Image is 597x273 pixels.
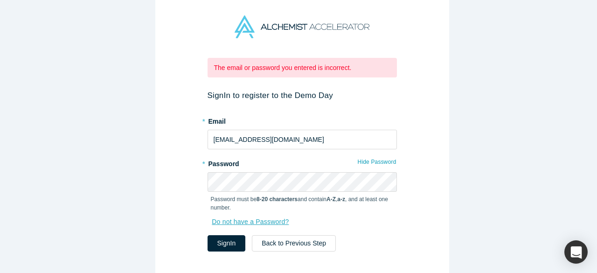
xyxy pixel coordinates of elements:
button: Hide Password [357,156,397,168]
strong: 8-20 characters [257,196,298,203]
button: SignIn [208,235,246,252]
strong: a-z [337,196,345,203]
strong: A-Z [326,196,336,203]
img: Alchemist Accelerator Logo [235,15,369,38]
a: Do not have a Password? [211,214,299,230]
p: The email or password you entered is incorrect. [214,63,390,73]
label: Password [208,156,397,169]
button: Back to Previous Step [252,235,336,252]
p: Password must be and contain , , and at least one number. [211,195,394,212]
h2: Sign In to register to the Demo Day [208,91,397,100]
label: Email [208,113,397,126]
